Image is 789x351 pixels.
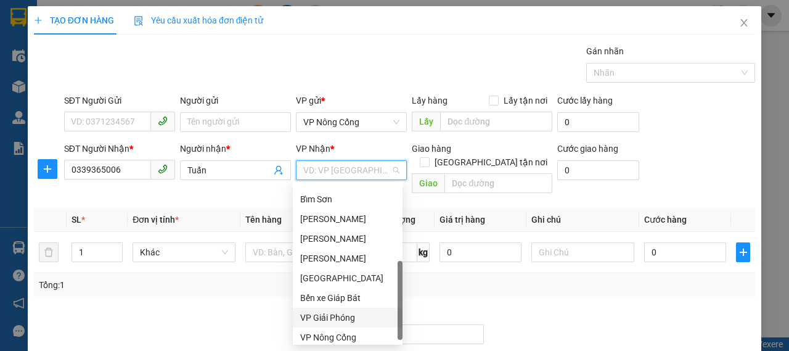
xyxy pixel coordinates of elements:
[739,18,749,28] span: close
[440,112,552,131] input: Dọc đường
[737,247,750,257] span: plus
[134,15,264,25] span: Yêu cầu xuất hóa đơn điện tử
[64,94,175,107] div: SĐT Người Gửi
[293,249,403,268] div: Như Thanh
[300,252,395,265] div: [PERSON_NAME]
[417,242,430,262] span: kg
[293,189,403,209] div: Bỉm Sơn
[158,164,168,174] span: phone
[439,215,485,225] span: Giá trị hàng
[531,242,634,262] input: Ghi Chú
[412,112,440,131] span: Lấy
[293,209,403,229] div: Hà Trung
[300,192,395,206] div: Bỉm Sơn
[134,16,144,26] img: icon
[586,46,624,56] label: Gán nhãn
[293,328,403,347] div: VP Nông Cống
[293,288,403,308] div: Bến xe Giáp Bát
[34,16,43,25] span: plus
[499,94,552,107] span: Lấy tận nơi
[300,212,395,226] div: [PERSON_NAME]
[180,142,291,155] div: Người nhận
[64,142,175,155] div: SĐT Người Nhận
[38,159,57,179] button: plus
[303,113,399,131] span: VP Nông Cống
[526,208,639,232] th: Ghi chú
[557,112,639,132] input: Cước lấy hàng
[293,229,403,249] div: Thái Nguyên
[293,308,403,328] div: VP Giải Phóng
[300,311,395,324] div: VP Giải Phóng
[296,94,407,107] div: VP gửi
[644,215,687,225] span: Cước hàng
[133,215,179,225] span: Đơn vị tính
[727,6,761,41] button: Close
[140,243,228,262] span: Khác
[245,242,348,262] input: VD: Bàn, Ghế
[39,242,59,262] button: delete
[736,242,750,262] button: plus
[412,173,444,193] span: Giao
[557,144,618,154] label: Cước giao hàng
[39,278,306,292] div: Tổng: 1
[296,144,330,154] span: VP Nhận
[557,96,613,105] label: Cước lấy hàng
[293,268,403,288] div: Bắc Ninh
[300,331,395,344] div: VP Nông Cống
[274,165,284,175] span: user-add
[245,215,282,225] span: Tên hàng
[557,160,639,180] input: Cước giao hàng
[300,271,395,285] div: [GEOGRAPHIC_DATA]
[158,116,168,126] span: phone
[300,291,395,305] div: Bến xe Giáp Bát
[38,164,57,174] span: plus
[34,15,114,25] span: TẠO ĐƠN HÀNG
[72,215,81,225] span: SL
[444,173,552,193] input: Dọc đường
[430,155,552,169] span: [GEOGRAPHIC_DATA] tận nơi
[180,94,291,107] div: Người gửi
[412,96,448,105] span: Lấy hàng
[412,144,451,154] span: Giao hàng
[300,232,395,246] div: [PERSON_NAME]
[439,242,521,262] input: 0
